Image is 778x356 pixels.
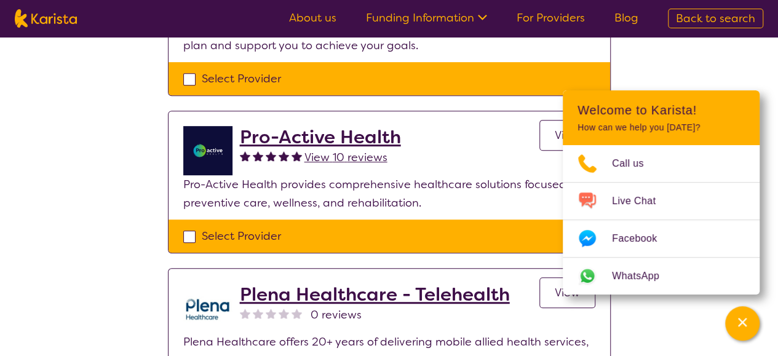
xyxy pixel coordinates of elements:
img: nonereviewstar [240,308,250,318]
span: Back to search [676,11,755,26]
img: fullstar [266,151,276,161]
a: Back to search [668,9,763,28]
img: fullstar [240,151,250,161]
button: Channel Menu [725,306,760,341]
img: Karista logo [15,9,77,28]
a: Plena Healthcare - Telehealth [240,283,510,306]
p: How can we help you [DATE]? [578,122,745,133]
a: View 10 reviews [304,148,387,167]
img: nonereviewstar [253,308,263,318]
span: WhatsApp [612,267,674,285]
img: jdgr5huzsaqxc1wfufya.png [183,126,232,175]
img: nonereviewstar [292,308,302,318]
p: Pro-Active Health provides comprehensive healthcare solutions focused on preventive care, wellnes... [183,175,595,212]
ul: Choose channel [563,145,760,295]
img: fullstar [279,151,289,161]
a: View [539,120,595,151]
a: About us [289,10,336,25]
span: Call us [612,154,659,173]
a: For Providers [517,10,585,25]
span: View [555,128,580,143]
img: qwv9egg5taowukv2xnze.png [183,283,232,333]
a: Pro-Active Health [240,126,401,148]
img: fullstar [253,151,263,161]
img: fullstar [292,151,302,161]
span: Live Chat [612,192,670,210]
span: 0 reviews [311,306,362,324]
h2: Welcome to Karista! [578,103,745,117]
a: Web link opens in a new tab. [563,258,760,295]
a: Funding Information [366,10,487,25]
span: Facebook [612,229,672,248]
span: View [555,285,580,300]
div: Channel Menu [563,90,760,295]
a: View [539,277,595,308]
span: View 10 reviews [304,150,387,165]
a: Blog [614,10,638,25]
img: nonereviewstar [266,308,276,318]
img: nonereviewstar [279,308,289,318]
